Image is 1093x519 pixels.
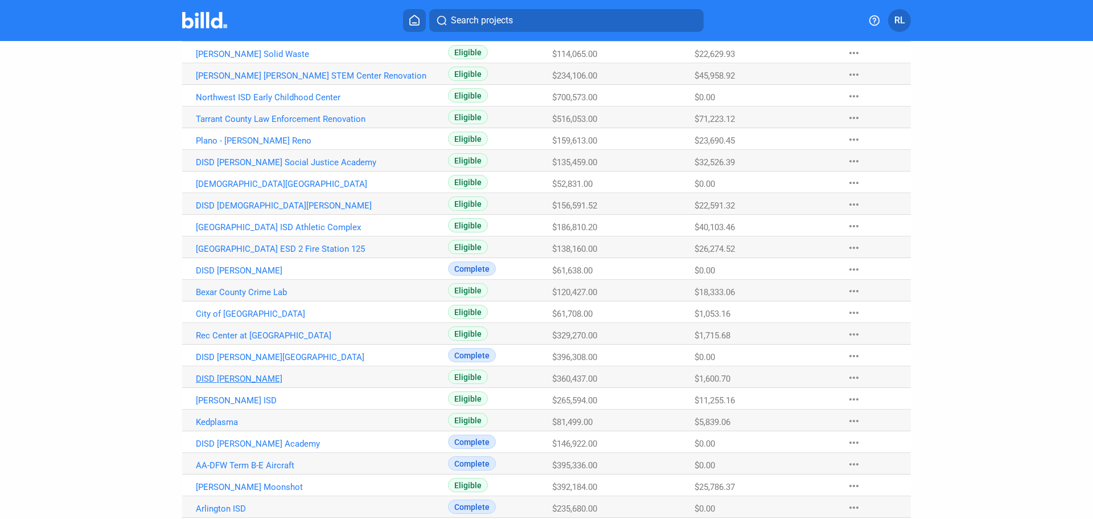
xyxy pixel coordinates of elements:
a: [PERSON_NAME] ISD [196,395,448,406]
mat-icon: more_horiz [847,133,861,146]
span: $138,160.00 [552,244,597,254]
a: Bexar County Crime Lab [196,287,448,297]
span: Eligible [448,132,488,146]
a: DISD [PERSON_NAME] Social Justice Academy [196,157,448,167]
span: $0.00 [695,92,715,103]
span: $329,270.00 [552,330,597,341]
a: Rec Center at [GEOGRAPHIC_DATA] [196,330,448,341]
span: Eligible [448,370,488,384]
span: $1,600.70 [695,374,730,384]
a: Arlington ISD [196,504,448,514]
span: Complete [448,348,496,362]
span: $234,106.00 [552,71,597,81]
span: Complete [448,456,496,471]
span: $265,594.00 [552,395,597,406]
span: $392,184.00 [552,482,597,492]
mat-icon: more_horiz [847,306,861,320]
a: [PERSON_NAME] Solid Waste [196,49,448,59]
a: [PERSON_NAME] Moonshot [196,482,448,492]
span: $186,810.20 [552,222,597,232]
span: $32,526.39 [695,157,735,167]
span: $11,255.16 [695,395,735,406]
span: $52,831.00 [552,179,593,189]
span: $61,708.00 [552,309,593,319]
span: $700,573.00 [552,92,597,103]
span: $395,336.00 [552,460,597,471]
mat-icon: more_horiz [847,89,861,103]
span: RL [894,14,905,27]
mat-icon: more_horiz [847,263,861,276]
mat-icon: more_horiz [847,436,861,449]
span: $1,715.68 [695,330,730,341]
a: Northwest ISD Early Childhood Center [196,92,448,103]
span: Eligible [448,45,488,59]
span: $23,690.45 [695,136,735,146]
mat-icon: more_horiz [847,46,861,60]
mat-icon: more_horiz [847,154,861,168]
a: Kedplasma [196,417,448,427]
span: Eligible [448,478,488,492]
span: $25,786.37 [695,482,735,492]
a: DISD [DEMOGRAPHIC_DATA][PERSON_NAME] [196,201,448,211]
a: DISD [PERSON_NAME] [196,374,448,384]
mat-icon: more_horiz [847,393,861,406]
span: $22,591.32 [695,201,735,211]
span: $0.00 [695,504,715,514]
a: [GEOGRAPHIC_DATA] ESD 2 Fire Station 125 [196,244,448,254]
span: $22,629.93 [695,49,735,59]
span: Eligible [448,110,488,124]
span: Complete [448,435,496,449]
a: DISD [PERSON_NAME] Academy [196,439,448,449]
span: $156,591.52 [552,201,597,211]
mat-icon: more_horiz [847,414,861,428]
a: AA-DFW Term B-E Aircraft [196,460,448,471]
span: $516,053.00 [552,114,597,124]
span: Eligible [448,175,488,189]
span: $235,680.00 [552,504,597,514]
a: [GEOGRAPHIC_DATA] ISD Athletic Complex [196,222,448,232]
span: Eligible [448,153,488,167]
mat-icon: more_horiz [847,457,861,471]
span: Eligible [448,197,488,211]
mat-icon: more_horiz [847,371,861,385]
span: Eligible [448,67,488,81]
a: Plano - [PERSON_NAME] Reno [196,136,448,146]
mat-icon: more_horiz [847,219,861,233]
span: $71,223.12 [695,114,735,124]
span: $26,274.52 [695,244,735,254]
span: $0.00 [695,179,715,189]
mat-icon: more_horiz [847,479,861,493]
span: $18,333.06 [695,287,735,297]
span: Eligible [448,413,488,427]
span: Search projects [451,14,513,27]
a: [DEMOGRAPHIC_DATA][GEOGRAPHIC_DATA] [196,179,448,189]
a: Tarrant County Law Enforcement Renovation [196,114,448,124]
span: Eligible [448,326,488,341]
mat-icon: more_horiz [847,68,861,81]
span: $61,638.00 [552,265,593,276]
span: Eligible [448,88,488,103]
span: $0.00 [695,460,715,471]
mat-icon: more_horiz [847,349,861,363]
a: DISD [PERSON_NAME] [196,265,448,276]
mat-icon: more_horiz [847,241,861,255]
span: $40,103.46 [695,222,735,232]
span: $5,839.06 [695,417,730,427]
a: City of [GEOGRAPHIC_DATA] [196,309,448,319]
span: Eligible [448,283,488,297]
span: Eligible [448,218,488,232]
mat-icon: more_horiz [847,328,861,341]
img: Billd Company Logo [182,12,227,28]
button: Search projects [429,9,704,32]
span: $0.00 [695,352,715,362]
button: RL [888,9,911,32]
span: $146,922.00 [552,439,597,449]
mat-icon: more_horiz [847,111,861,125]
span: $114,065.00 [552,49,597,59]
span: Eligible [448,391,488,406]
a: [PERSON_NAME] [PERSON_NAME] STEM Center Renovation [196,71,448,81]
span: Complete [448,500,496,514]
span: $135,459.00 [552,157,597,167]
mat-icon: more_horiz [847,501,861,514]
mat-icon: more_horiz [847,176,861,190]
